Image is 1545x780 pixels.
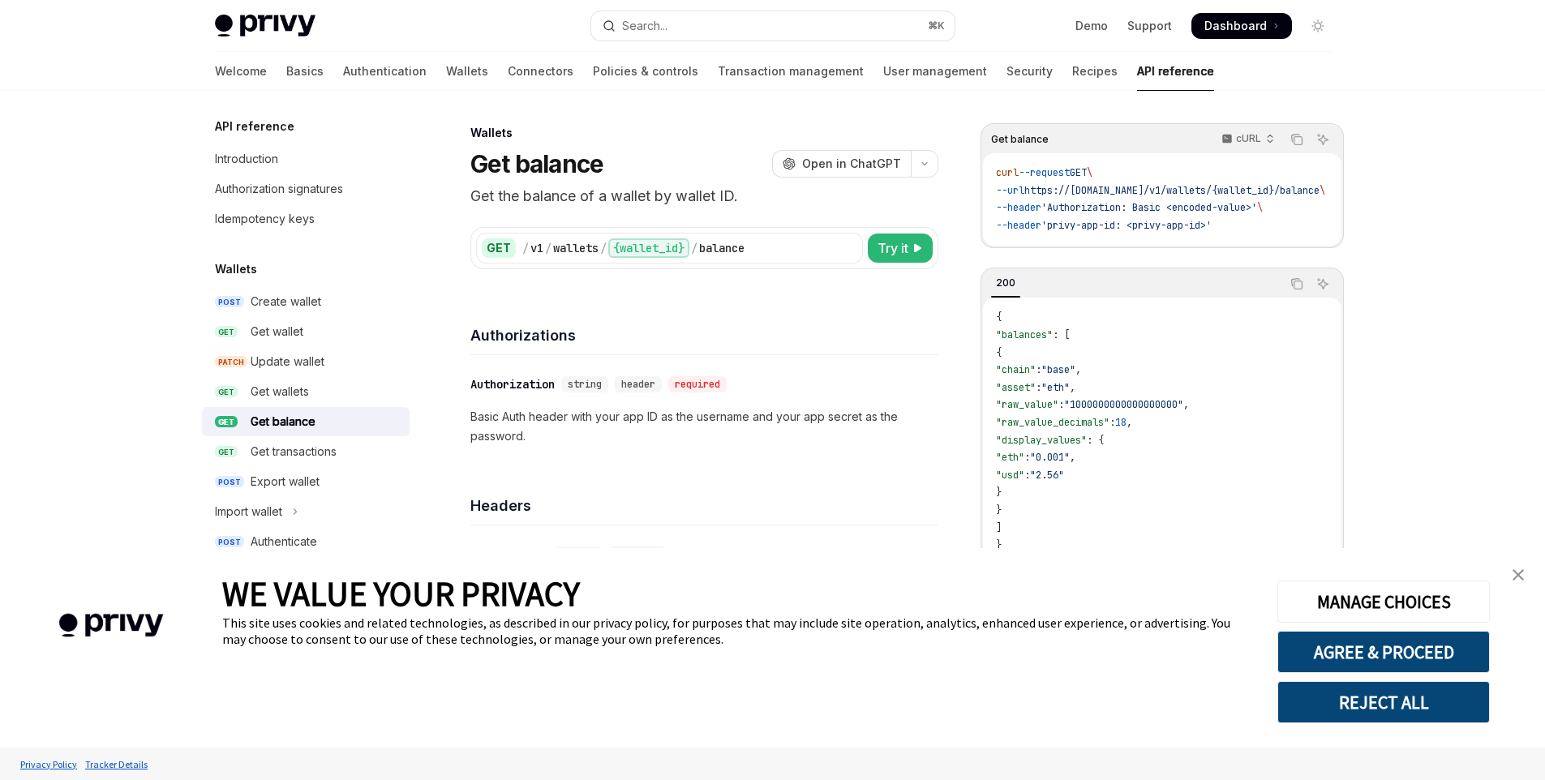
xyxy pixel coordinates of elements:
[251,532,317,551] div: Authenticate
[215,259,257,279] h5: Wallets
[470,324,938,346] h4: Authorizations
[215,446,238,458] span: GET
[1070,166,1087,179] span: GET
[251,442,337,461] div: Get transactions
[202,467,410,496] a: POSTExport wallet
[996,434,1087,447] span: "display_values"
[1030,469,1064,482] span: "2.56"
[470,495,938,516] h4: Headers
[996,311,1002,324] span: {
[1286,129,1307,150] button: Copy the contents from the code block
[996,521,1002,534] span: ]
[215,356,247,368] span: PATCH
[1183,398,1189,411] span: ,
[996,538,1002,551] span: }
[996,504,1002,516] span: }
[1030,451,1070,464] span: "0.001"
[251,412,315,431] div: Get balance
[1236,132,1261,145] p: cURL
[1024,451,1030,464] span: :
[251,352,324,371] div: Update wallet
[522,240,529,256] div: /
[470,546,548,563] div: privy-app-id
[470,149,604,178] h1: Get balance
[470,376,555,392] div: Authorization
[470,407,938,446] p: Basic Auth header with your app ID as the username and your app secret as the password.
[1257,201,1263,214] span: \
[202,204,410,234] a: Idempotency keys
[215,386,238,398] span: GET
[668,376,727,392] div: required
[482,238,516,258] div: GET
[1041,363,1075,376] span: "base"
[1075,18,1108,34] a: Demo
[996,416,1109,429] span: "raw_value_decimals"
[251,292,321,311] div: Create wallet
[215,52,267,91] a: Welcome
[1305,13,1331,39] button: Toggle dark mode
[699,240,745,256] div: balance
[996,363,1036,376] span: "chain"
[996,184,1024,197] span: --url
[215,149,278,169] div: Introduction
[470,125,938,141] div: Wallets
[1072,52,1118,91] a: Recipes
[868,234,933,263] button: Try it
[1127,18,1172,34] a: Support
[215,15,315,37] img: light logo
[1041,381,1070,394] span: "eth"
[222,615,1253,647] div: This site uses cookies and related technologies, as described in our privacy policy, for purposes...
[215,117,294,136] h5: API reference
[928,19,945,32] span: ⌘ K
[991,133,1049,146] span: Get balance
[883,52,987,91] a: User management
[251,322,303,341] div: Get wallet
[202,317,410,346] a: GETGet wallet
[1191,13,1292,39] a: Dashboard
[508,52,573,91] a: Connectors
[202,174,410,204] a: Authorization signatures
[1087,434,1104,447] span: : {
[1064,398,1183,411] span: "1000000000000000000"
[1070,451,1075,464] span: ,
[600,240,607,256] div: /
[1277,581,1490,623] button: MANAGE CHOICES
[202,287,410,316] a: POSTCreate wallet
[251,472,320,491] div: Export wallet
[470,185,938,208] p: Get the balance of a wallet by wallet ID.
[568,378,602,391] span: string
[215,476,244,488] span: POST
[222,572,580,615] span: WE VALUE YOUR PRIVACY
[215,209,315,229] div: Idempotency keys
[202,347,410,376] a: PATCHUpdate wallet
[608,238,689,258] div: {wallet_id}
[878,238,908,258] span: Try it
[1041,201,1257,214] span: 'Authorization: Basic <encoded-value>'
[996,166,1019,179] span: curl
[1053,328,1070,341] span: : [
[996,451,1024,464] span: "eth"
[718,52,864,91] a: Transaction management
[996,346,1002,359] span: {
[1277,681,1490,723] button: REJECT ALL
[996,328,1053,341] span: "balances"
[553,240,599,256] div: wallets
[251,382,309,401] div: Get wallets
[1036,363,1041,376] span: :
[996,201,1041,214] span: --header
[1312,273,1333,294] button: Ask AI
[1019,166,1070,179] span: --request
[81,750,152,778] a: Tracker Details
[202,527,410,556] a: POSTAuthenticate
[996,398,1058,411] span: "raw_value"
[1137,52,1214,91] a: API reference
[202,407,410,436] a: GETGet balance
[608,546,667,563] div: required
[1212,126,1281,153] button: cURL
[1070,381,1075,394] span: ,
[1277,631,1490,673] button: AGREE & PROCEED
[202,377,410,406] a: GETGet wallets
[622,16,667,36] div: Search...
[996,381,1036,394] span: "asset"
[1024,184,1320,197] span: https://[DOMAIN_NAME]/v1/wallets/{wallet_id}/balance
